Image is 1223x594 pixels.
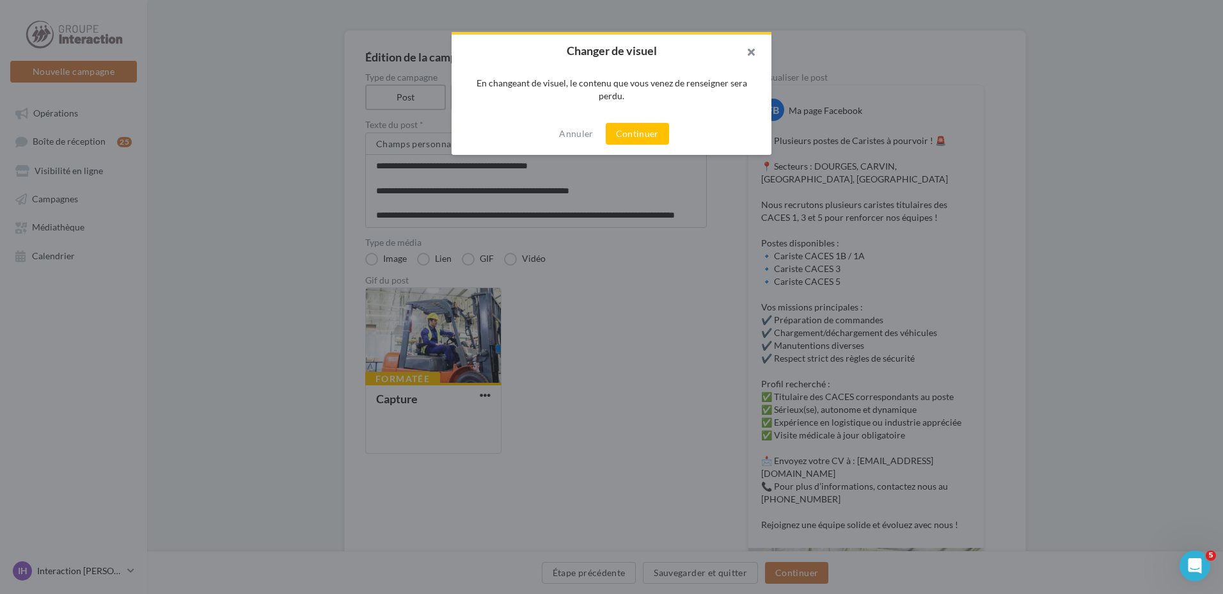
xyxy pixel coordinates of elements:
[606,123,669,145] button: Continuer
[1180,550,1210,581] iframe: Intercom live chat
[472,77,751,102] div: En changeant de visuel, le contenu que vous venez de renseigner sera perdu.
[472,45,751,56] h2: Changer de visuel
[554,126,598,141] button: Annuler
[1206,550,1216,561] span: 5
